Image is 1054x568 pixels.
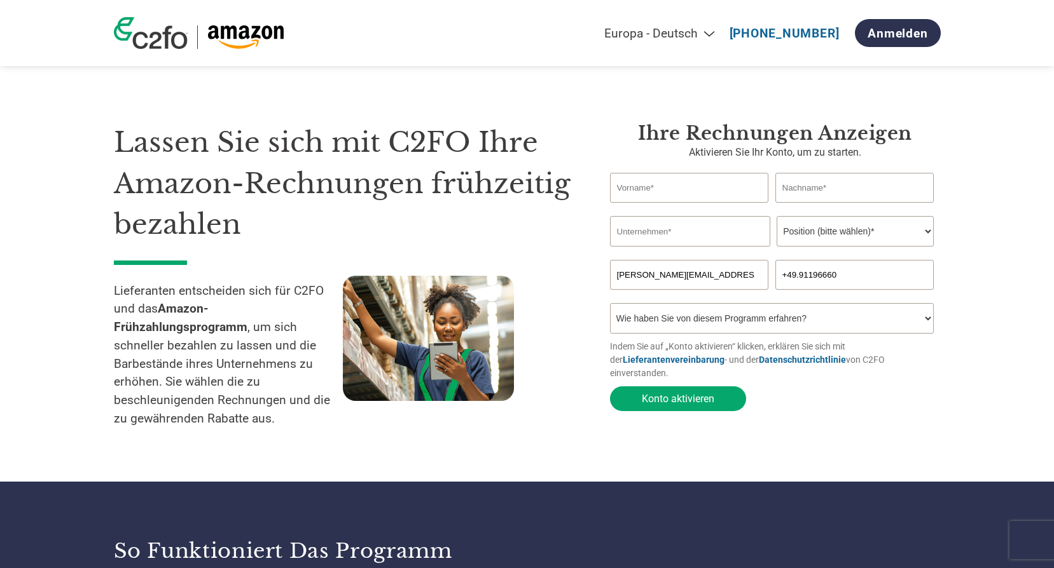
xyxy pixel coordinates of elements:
[610,122,941,145] h3: Ihre Rechnungen anzeigen
[610,173,769,203] input: Vorname*
[114,538,511,564] h3: So funktioniert das Programm
[623,355,725,365] a: Lieferantenvereinbarung
[777,216,934,247] select: Title/Role
[730,26,840,41] a: [PHONE_NUMBER]
[610,291,769,298] div: Inavlid Email Address
[775,260,934,290] input: Telefon*
[775,173,934,203] input: Nachname*
[775,204,934,211] div: Invalid last name or last name is too long
[610,145,941,160] p: Aktivieren Sie Ihr Konto, um zu starten.
[775,291,934,298] div: Inavlid Phone Number
[114,17,188,49] img: c2fo logo
[114,301,247,334] strong: Amazon-Frühzahlungsprogramm
[610,340,941,380] p: Indem Sie auf „Konto aktivieren“ klicken, erklären Sie sich mit der - und der von C2FO einverstan...
[610,204,769,211] div: Invalid first name or first name is too long
[114,122,572,245] h1: Lassen Sie sich mit C2FO Ihre Amazon-Rechnungen frühzeitig bezahlen
[610,216,770,247] input: Unternehmen*
[114,282,343,428] p: Lieferanten entscheiden sich für C2FO und das , um sich schneller bezahlen zu lassen und die Barb...
[207,25,284,49] img: Amazon
[855,19,940,47] a: Anmelden
[610,260,769,290] input: Invalid Email format
[343,276,514,401] img: supply chain worker
[610,386,746,411] button: Konto aktivieren
[610,248,934,255] div: Invalid company name or company name is too long
[759,355,846,365] a: Datenschutzrichtlinie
